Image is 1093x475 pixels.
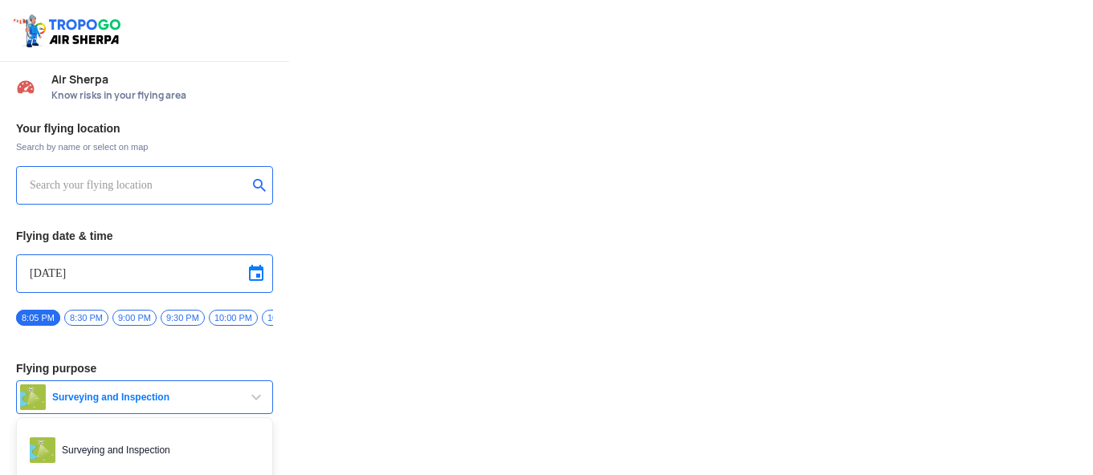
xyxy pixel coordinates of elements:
span: Surveying and Inspection [55,437,259,463]
h3: Flying date & time [16,230,273,242]
h3: Flying purpose [16,363,273,374]
span: 8:05 PM [16,310,60,326]
span: 9:00 PM [112,310,157,326]
input: Search your flying location [30,176,247,195]
img: ic_tgdronemaps.svg [12,12,126,49]
input: Select Date [30,264,259,283]
span: 8:30 PM [64,310,108,326]
h3: Your flying location [16,123,273,134]
span: Air Sherpa [51,73,273,86]
span: 9:30 PM [161,310,205,326]
img: survey.png [30,437,55,463]
span: Search by name or select on map [16,140,273,153]
span: 10:00 PM [209,310,258,326]
span: 10:30 PM [262,310,311,326]
img: survey.png [20,384,46,410]
span: Know risks in your flying area [51,89,273,102]
span: Surveying and Inspection [46,391,247,404]
img: Risk Scores [16,77,35,96]
button: Surveying and Inspection [16,380,273,414]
